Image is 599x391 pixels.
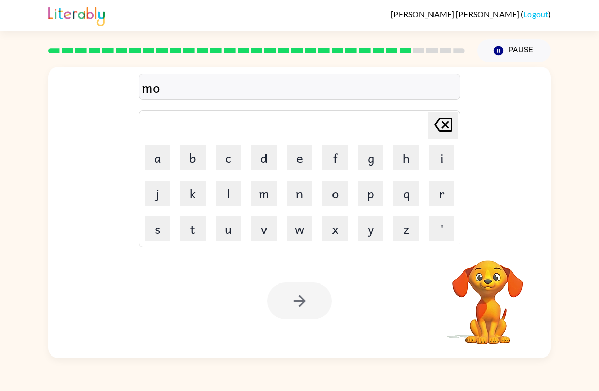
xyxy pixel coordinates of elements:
[322,181,348,206] button: o
[180,181,206,206] button: k
[287,145,312,170] button: e
[393,216,419,241] button: z
[251,216,277,241] button: v
[429,216,454,241] button: '
[48,4,105,26] img: Literably
[358,216,383,241] button: y
[287,181,312,206] button: n
[287,216,312,241] button: w
[216,216,241,241] button: u
[391,9,521,19] span: [PERSON_NAME] [PERSON_NAME]
[322,145,348,170] button: f
[216,145,241,170] button: c
[437,244,539,346] video: Your browser must support playing .mp4 files to use Literably. Please try using another browser.
[322,216,348,241] button: x
[523,9,548,19] a: Logout
[429,181,454,206] button: r
[251,181,277,206] button: m
[145,181,170,206] button: j
[180,145,206,170] button: b
[145,145,170,170] button: a
[180,216,206,241] button: t
[477,39,551,62] button: Pause
[142,77,457,98] div: mo
[391,9,551,19] div: ( )
[358,181,383,206] button: p
[251,145,277,170] button: d
[358,145,383,170] button: g
[145,216,170,241] button: s
[393,181,419,206] button: q
[393,145,419,170] button: h
[429,145,454,170] button: i
[216,181,241,206] button: l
